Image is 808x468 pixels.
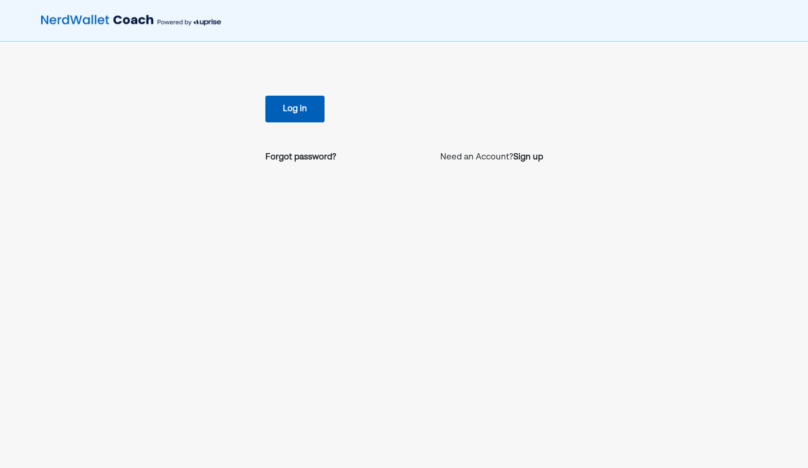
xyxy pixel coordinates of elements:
[265,96,325,122] button: Log in
[513,151,543,164] a: Sign up
[265,151,336,164] a: Forgot password?
[440,151,543,164] p: Need an Account?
